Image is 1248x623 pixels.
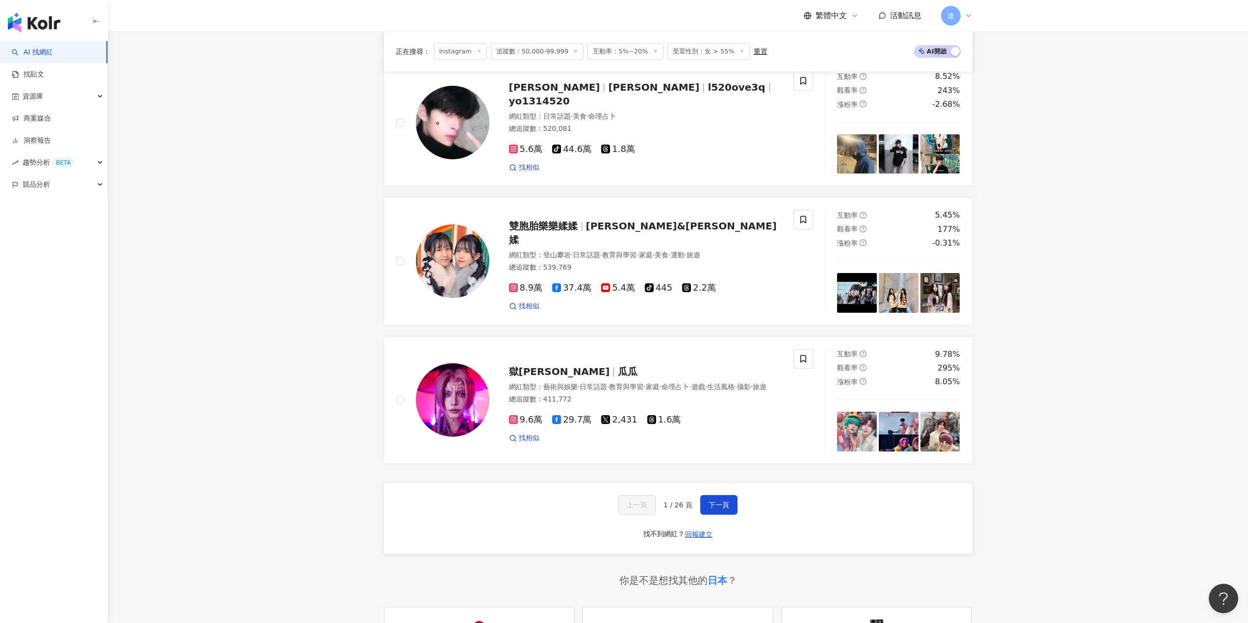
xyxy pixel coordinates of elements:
[700,495,738,515] button: 下一頁
[837,273,877,313] img: post-image
[751,383,753,391] span: ·
[573,251,600,259] span: 日常話題
[647,415,681,425] span: 1.6萬
[384,337,972,464] a: KOL Avatar獄[PERSON_NAME]瓜瓜網紅類型：藝術與娛樂·日常話題·教育與學習·家庭·命理占卜·遊戲·生活風格·攝影·旅遊總追蹤數：411,7729.6萬29.7萬2,4311....
[571,112,573,120] span: ·
[23,151,75,174] span: 趨勢分析
[519,301,539,311] span: 找相似
[509,95,570,107] span: yo1314520
[509,144,543,154] span: 5.6萬
[708,573,727,587] div: 日本
[663,501,692,509] span: 1 / 26 頁
[860,378,866,385] span: question-circle
[837,100,858,108] span: 漲粉率
[860,212,866,219] span: question-circle
[646,383,660,391] span: 家庭
[879,273,918,313] img: post-image
[618,366,637,377] span: 瓜瓜
[552,283,591,293] span: 37.4萬
[8,13,60,32] img: logo
[571,251,573,259] span: ·
[643,383,645,391] span: ·
[837,364,858,372] span: 觀看率
[519,163,539,173] span: 找相似
[12,136,51,146] a: 洞察報告
[860,73,866,80] span: question-circle
[608,81,699,93] span: [PERSON_NAME]
[860,87,866,94] span: question-circle
[837,412,877,451] img: post-image
[509,163,539,173] a: 找相似
[920,412,960,451] img: post-image
[601,283,635,293] span: 5.4萬
[920,134,960,174] img: post-image
[935,376,960,387] div: 8.05%
[509,220,578,232] span: 雙胞胎樂樂媃媃
[639,251,653,259] span: 家庭
[509,81,600,93] span: [PERSON_NAME]
[609,383,643,391] span: 教育與學習
[543,383,578,391] span: 藝術與娛樂
[685,251,687,259] span: ·
[12,48,53,57] a: searchAI 找網紅
[509,112,782,122] div: 網紅類型 ：
[12,159,19,166] span: rise
[552,144,591,154] span: 44.6萬
[815,10,847,21] span: 繁體中文
[509,220,777,246] span: [PERSON_NAME]&[PERSON_NAME]媃
[601,415,637,425] span: 2,431
[618,495,656,515] button: 上一頁
[837,73,858,80] span: 互動率
[932,99,960,110] div: -2.68%
[754,48,767,55] div: 重置
[587,43,663,60] span: 互動率：5%~20%
[578,383,580,391] span: ·
[685,530,713,538] span: 回報建立
[837,211,858,219] span: 互動率
[860,239,866,246] span: question-circle
[682,283,716,293] span: 2.2萬
[12,114,51,124] a: 商案媒合
[707,383,735,391] span: 生活風格
[509,124,782,134] div: 總追蹤數 ： 520,081
[837,378,858,386] span: 漲粉率
[491,43,584,60] span: 追蹤數：50,000-99,999
[602,251,637,259] span: 教育與學習
[938,85,960,96] div: 243%
[879,134,918,174] img: post-image
[860,100,866,107] span: question-circle
[384,59,972,186] a: KOL Avatar[PERSON_NAME][PERSON_NAME]l520ove3qyo1314520網紅類型：日常話題·美食·命理占卜總追蹤數：520,0815.6萬44.6萬1.8萬找...
[689,383,691,391] span: ·
[660,383,662,391] span: ·
[860,225,866,232] span: question-circle
[643,529,685,539] div: 找不到網紅？
[653,251,655,259] span: ·
[543,251,571,259] span: 登山攀岩
[691,383,705,391] span: 遊戲
[687,251,700,259] span: 旅遊
[23,174,50,196] span: 競品分析
[837,225,858,233] span: 觀看率
[667,43,750,60] span: 受眾性別：女 > 55%
[416,224,489,298] img: KOL Avatar
[619,573,737,587] div: 你是不是想找其他的 ？
[935,210,960,221] div: 5.45%
[416,86,489,159] img: KOL Avatar
[580,383,607,391] span: 日常話題
[837,86,858,94] span: 觀看率
[588,112,616,120] span: 命理占卜
[935,71,960,82] div: 8.52%
[509,263,782,273] div: 總追蹤數 ： 539,769
[735,383,737,391] span: ·
[837,134,877,174] img: post-image
[737,383,751,391] span: 攝影
[552,415,591,425] span: 29.7萬
[23,85,43,107] span: 資源庫
[837,239,858,247] span: 漲粉率
[543,112,571,120] span: 日常話題
[1209,584,1238,613] iframe: Help Scout Beacon - Open
[509,301,539,311] a: 找相似
[662,383,689,391] span: 命理占卜
[890,11,921,20] span: 活動訊息
[600,251,602,259] span: ·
